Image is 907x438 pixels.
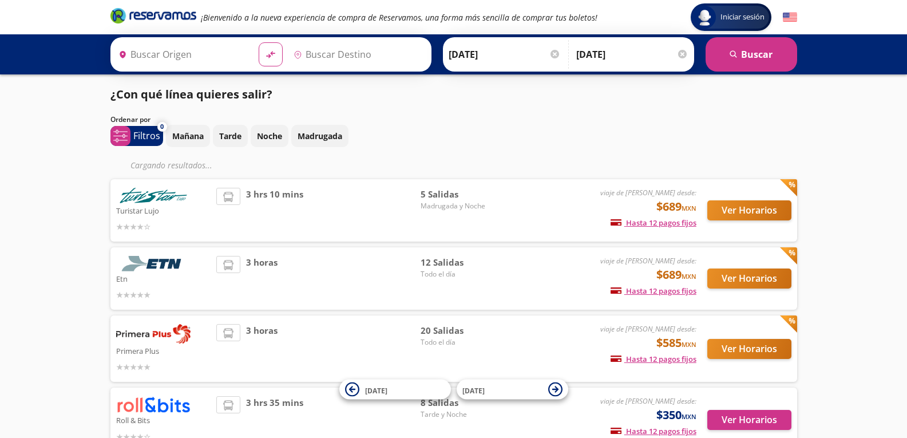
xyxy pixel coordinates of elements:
input: Buscar Origen [114,40,250,69]
button: Mañana [166,125,210,147]
button: Ver Horarios [707,339,791,359]
p: Tarde [219,130,241,142]
span: 3 hrs 10 mins [246,188,303,233]
button: Ver Horarios [707,410,791,430]
input: Opcional [576,40,688,69]
button: 0Filtros [110,126,163,146]
small: MXN [682,340,696,349]
button: English [783,10,797,25]
p: ¿Con qué línea quieres salir? [110,86,272,103]
span: Hasta 12 pagos fijos [611,218,696,228]
button: Tarde [213,125,248,147]
small: MXN [682,412,696,421]
p: Roll & Bits [116,413,211,427]
button: [DATE] [457,380,568,400]
span: Tarde y Noche [421,409,501,420]
button: Noche [251,125,288,147]
button: Madrugada [291,125,348,147]
span: 3 horas [246,324,278,373]
span: 12 Salidas [421,256,501,269]
em: Cargando resultados ... [130,160,212,171]
span: $689 [656,266,696,283]
em: ¡Bienvenido a la nueva experiencia de compra de Reservamos, una forma más sencilla de comprar tus... [201,12,597,23]
span: [DATE] [365,385,387,395]
p: Ordenar por [110,115,150,125]
input: Elegir Fecha [449,40,561,69]
span: $585 [656,334,696,352]
p: Noche [257,130,282,142]
button: [DATE] [339,380,451,400]
button: Ver Horarios [707,269,791,289]
small: MXN [682,204,696,212]
span: 3 horas [246,256,278,301]
input: Buscar Destino [289,40,425,69]
span: 20 Salidas [421,324,501,337]
p: Mañana [172,130,204,142]
span: Todo el día [421,269,501,279]
p: Filtros [133,129,160,143]
span: Hasta 12 pagos fijos [611,426,696,436]
span: 0 [160,122,164,132]
p: Turistar Lujo [116,203,211,217]
span: Hasta 12 pagos fijos [611,354,696,364]
span: [DATE] [462,385,485,395]
img: Primera Plus [116,324,191,344]
p: Etn [116,271,211,285]
span: $350 [656,407,696,424]
span: Todo el día [421,337,501,348]
button: Ver Horarios [707,200,791,220]
em: viaje de [PERSON_NAME] desde: [600,396,696,406]
img: Roll & Bits [116,396,191,413]
span: Hasta 12 pagos fijos [611,286,696,296]
span: Iniciar sesión [716,11,769,23]
span: 8 Salidas [421,396,501,409]
button: Buscar [706,37,797,72]
span: 5 Salidas [421,188,501,201]
em: viaje de [PERSON_NAME] desde: [600,188,696,198]
em: viaje de [PERSON_NAME] desde: [600,324,696,334]
em: viaje de [PERSON_NAME] desde: [600,256,696,266]
span: Madrugada y Noche [421,201,501,211]
p: Madrugada [298,130,342,142]
p: Primera Plus [116,344,211,357]
i: Brand Logo [110,7,196,24]
a: Brand Logo [110,7,196,27]
img: Turistar Lujo [116,188,191,203]
img: Etn [116,256,191,271]
span: $689 [656,198,696,215]
small: MXN [682,272,696,281]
